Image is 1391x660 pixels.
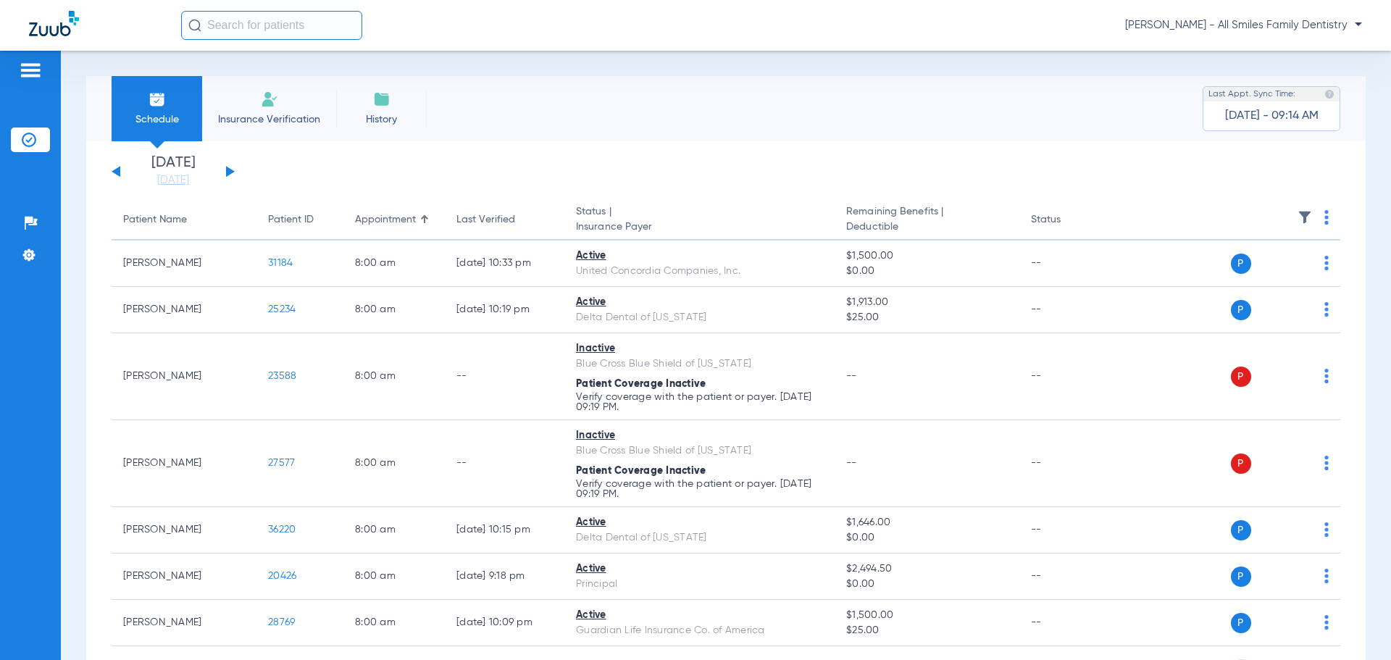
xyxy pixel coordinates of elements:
td: -- [1019,554,1117,600]
span: P [1231,520,1251,540]
span: Deductible [846,220,1007,235]
th: Status [1019,200,1117,241]
span: [DATE] - 09:14 AM [1225,109,1319,123]
td: [DATE] 10:09 PM [445,600,564,646]
span: -- [846,371,857,381]
div: Patient Name [123,212,245,227]
img: group-dot-blue.svg [1324,569,1329,583]
td: -- [445,420,564,507]
span: $25.00 [846,623,1007,638]
div: Inactive [576,341,823,356]
td: [PERSON_NAME] [112,333,256,420]
th: Status | [564,200,835,241]
div: Delta Dental of [US_STATE] [576,530,823,546]
span: $0.00 [846,530,1007,546]
div: Blue Cross Blue Shield of [US_STATE] [576,356,823,372]
a: [DATE] [130,173,217,188]
span: $1,500.00 [846,248,1007,264]
td: 8:00 AM [343,554,445,600]
span: Insurance Verification [213,112,325,127]
span: 25234 [268,304,296,314]
td: [DATE] 10:33 PM [445,241,564,287]
span: $2,494.50 [846,561,1007,577]
img: Zuub Logo [29,11,79,36]
span: P [1231,300,1251,320]
span: Schedule [122,112,191,127]
div: Inactive [576,428,823,443]
td: [PERSON_NAME] [112,554,256,600]
span: 27577 [268,458,295,468]
div: United Concordia Companies, Inc. [576,264,823,279]
span: $0.00 [846,577,1007,592]
div: Last Verified [456,212,515,227]
td: [DATE] 10:19 PM [445,287,564,333]
div: Active [576,561,823,577]
div: Active [576,515,823,530]
span: P [1231,254,1251,274]
td: 8:00 AM [343,287,445,333]
td: 8:00 AM [343,241,445,287]
img: Manual Insurance Verification [261,91,278,108]
span: Patient Coverage Inactive [576,379,706,389]
td: 8:00 AM [343,420,445,507]
span: [PERSON_NAME] - All Smiles Family Dentistry [1125,18,1362,33]
div: Blue Cross Blue Shield of [US_STATE] [576,443,823,459]
img: group-dot-blue.svg [1324,302,1329,317]
span: $1,500.00 [846,608,1007,623]
img: group-dot-blue.svg [1324,210,1329,225]
div: Last Verified [456,212,553,227]
div: Patient Name [123,212,187,227]
p: Verify coverage with the patient or payer. [DATE] 09:19 PM. [576,392,823,412]
span: Insurance Payer [576,220,823,235]
td: -- [1019,241,1117,287]
span: P [1231,567,1251,587]
div: Appointment [355,212,416,227]
div: Delta Dental of [US_STATE] [576,310,823,325]
td: -- [1019,333,1117,420]
img: Schedule [149,91,166,108]
img: group-dot-blue.svg [1324,522,1329,537]
span: 28769 [268,617,295,627]
img: History [373,91,390,108]
span: 20426 [268,571,296,581]
span: P [1231,367,1251,387]
span: $25.00 [846,310,1007,325]
img: group-dot-blue.svg [1324,456,1329,470]
img: filter.svg [1298,210,1312,225]
td: 8:00 AM [343,600,445,646]
div: Active [576,295,823,310]
span: $1,913.00 [846,295,1007,310]
span: P [1231,613,1251,633]
p: Verify coverage with the patient or payer. [DATE] 09:19 PM. [576,479,823,499]
div: Principal [576,577,823,592]
td: [PERSON_NAME] [112,287,256,333]
span: P [1231,454,1251,474]
div: Active [576,608,823,623]
div: Patient ID [268,212,314,227]
iframe: Chat Widget [1319,590,1391,660]
div: Active [576,248,823,264]
td: -- [1019,600,1117,646]
td: -- [1019,420,1117,507]
td: [DATE] 10:15 PM [445,507,564,554]
span: Patient Coverage Inactive [576,466,706,476]
div: Guardian Life Insurance Co. of America [576,623,823,638]
div: Appointment [355,212,433,227]
img: group-dot-blue.svg [1324,256,1329,270]
th: Remaining Benefits | [835,200,1019,241]
td: [PERSON_NAME] [112,600,256,646]
img: hamburger-icon [19,62,42,79]
span: History [347,112,416,127]
span: $1,646.00 [846,515,1007,530]
span: 31184 [268,258,293,268]
img: group-dot-blue.svg [1324,369,1329,383]
td: 8:00 AM [343,333,445,420]
td: [DATE] 9:18 PM [445,554,564,600]
img: last sync help info [1324,89,1334,99]
td: [PERSON_NAME] [112,507,256,554]
input: Search for patients [181,11,362,40]
td: -- [1019,507,1117,554]
td: -- [445,333,564,420]
td: 8:00 AM [343,507,445,554]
